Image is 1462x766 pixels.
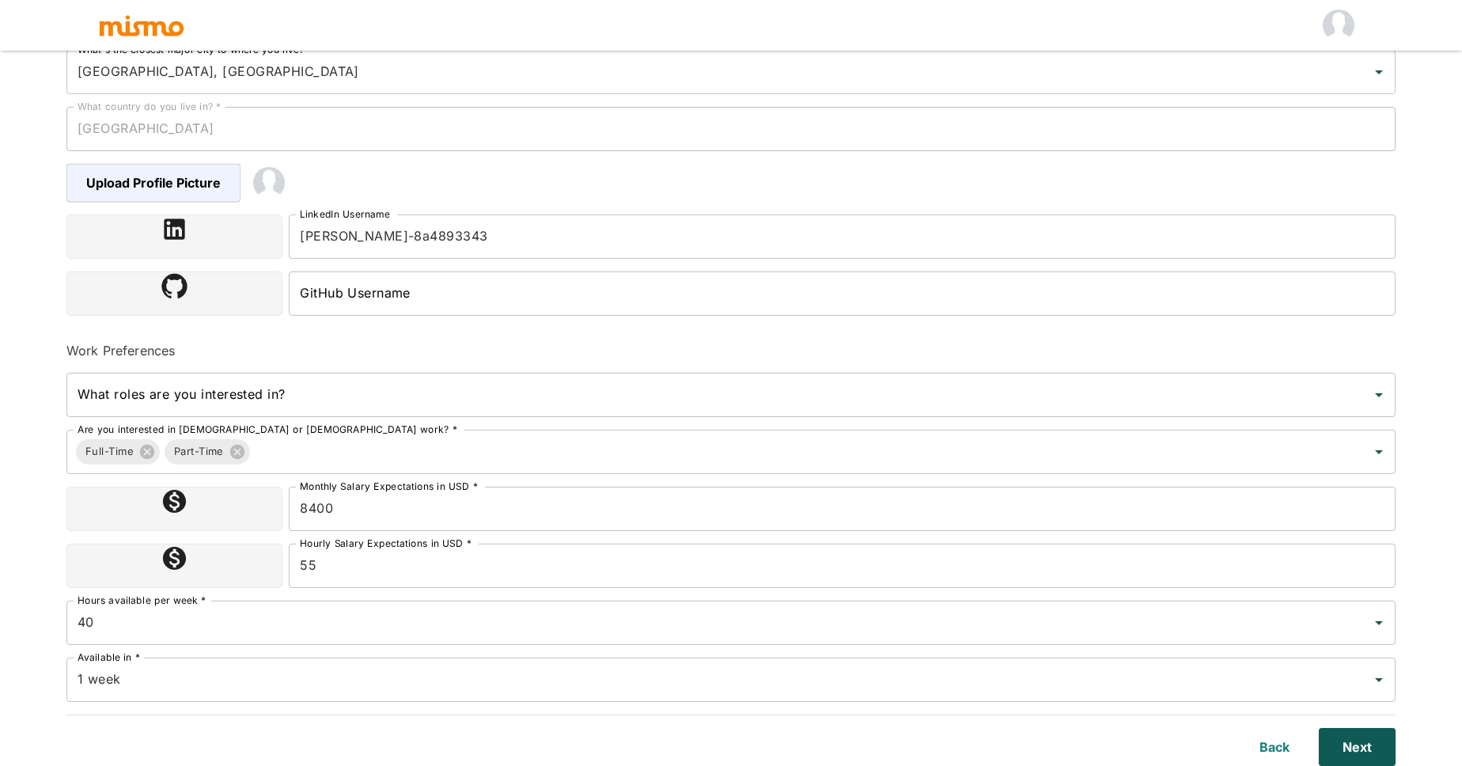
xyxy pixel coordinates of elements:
[66,341,1396,360] h6: Work Preferences
[1368,669,1390,691] button: Open
[1368,61,1390,83] button: Open
[78,43,312,56] label: What's the closest major city to where you live? *
[66,164,241,202] span: Upload Profile Picture
[1368,384,1390,406] button: Open
[165,439,250,465] div: Part-Time
[300,480,478,493] label: Monthly Salary Expectations in USD *
[300,207,390,221] label: LinkedIn Username
[1368,612,1390,634] button: Open
[98,13,185,37] img: logo
[1249,728,1300,766] button: Back
[300,537,472,550] label: Hourly Salary Expectations in USD *
[76,439,160,465] div: Full-Time
[1368,441,1390,463] button: Open
[78,423,457,436] label: Are you interested in [DEMOGRAPHIC_DATA] or [DEMOGRAPHIC_DATA] work? *
[165,442,233,461] span: Part-Time
[1319,728,1396,766] button: Next
[78,593,206,607] label: Hours available per week *
[78,650,140,664] label: Available in *
[1323,9,1354,41] img: null null
[76,442,143,461] span: Full-Time
[253,167,285,199] img: 2Q==
[78,100,222,113] label: What country do you live in? *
